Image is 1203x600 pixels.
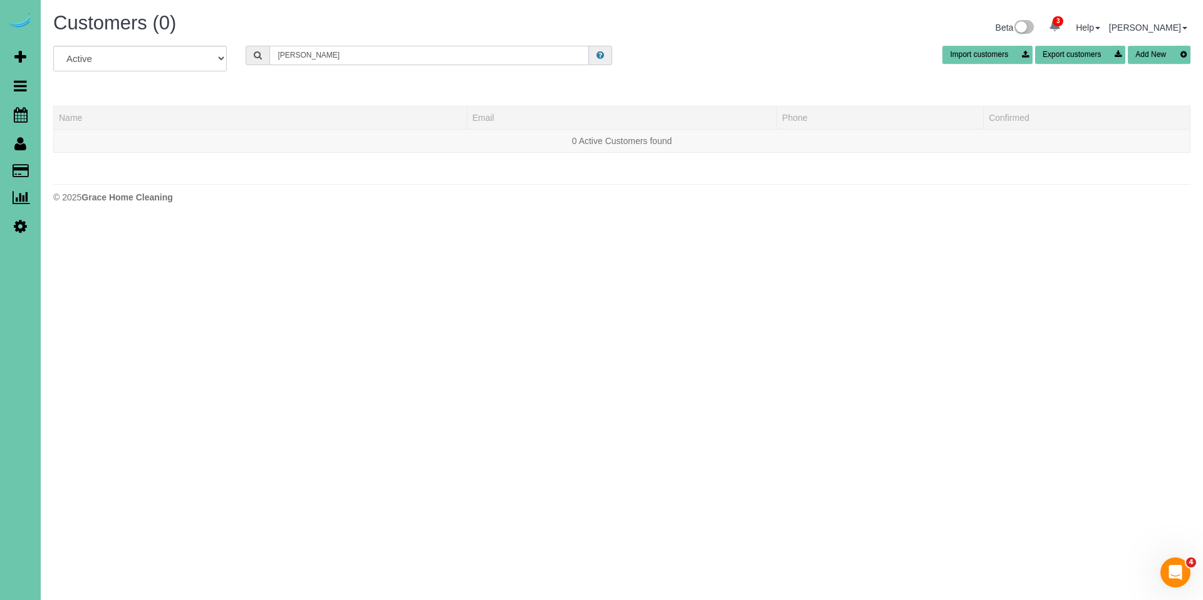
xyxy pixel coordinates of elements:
iframe: Intercom live chat [1160,557,1190,587]
a: Help [1076,23,1100,33]
td: 0 Active Customers found [54,129,1190,152]
th: Phone [777,106,984,129]
input: Search customers ... [269,46,589,65]
a: [PERSON_NAME] [1109,23,1187,33]
th: Email [467,106,777,129]
strong: Grace Home Cleaning [81,192,173,202]
img: New interface [1013,20,1034,36]
span: 3 [1053,16,1063,26]
a: Beta [996,23,1034,33]
span: 4 [1186,557,1196,567]
th: Name [54,106,467,129]
div: © 2025 [53,191,1190,204]
span: Customers (0) [53,12,176,34]
button: Add New [1128,46,1190,64]
th: Confirmed [984,106,1190,129]
img: Automaid Logo [8,13,33,30]
button: Import customers [942,46,1033,64]
button: Export customers [1035,46,1125,64]
a: 3 [1043,13,1067,40]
